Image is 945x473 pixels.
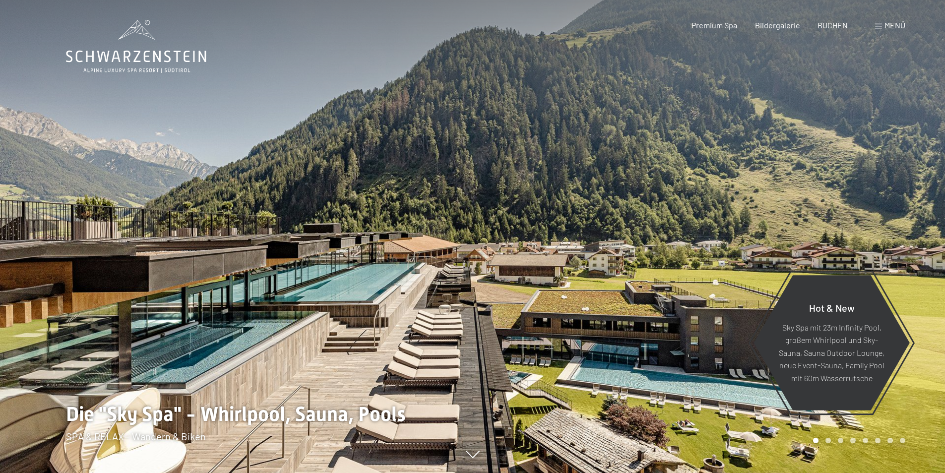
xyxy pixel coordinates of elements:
div: Carousel Page 6 [875,438,881,443]
div: Carousel Page 8 [900,438,905,443]
div: Carousel Page 2 [825,438,831,443]
span: Hot & New [809,301,855,313]
div: Carousel Page 5 [863,438,868,443]
a: Hot & New Sky Spa mit 23m Infinity Pool, großem Whirlpool und Sky-Sauna, Sauna Outdoor Lounge, ne... [753,274,910,411]
div: Carousel Page 3 [838,438,843,443]
div: Carousel Page 4 [850,438,856,443]
span: Menü [884,20,905,30]
div: Carousel Page 1 (Current Slide) [813,438,819,443]
div: Carousel Page 7 [887,438,893,443]
div: Carousel Pagination [810,438,905,443]
a: BUCHEN [818,20,848,30]
a: Bildergalerie [755,20,800,30]
a: Premium Spa [692,20,737,30]
p: Sky Spa mit 23m Infinity Pool, großem Whirlpool und Sky-Sauna, Sauna Outdoor Lounge, neue Event-S... [778,321,885,384]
